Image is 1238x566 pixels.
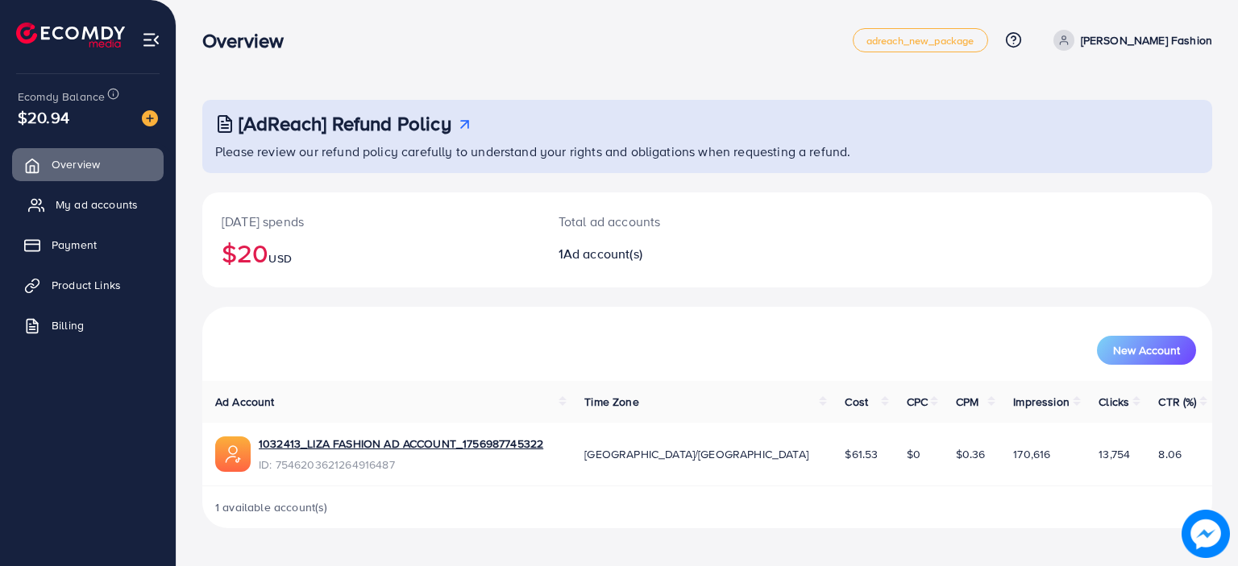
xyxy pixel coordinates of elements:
[845,446,878,462] span: $61.53
[584,446,808,462] span: [GEOGRAPHIC_DATA]/[GEOGRAPHIC_DATA]
[12,148,164,180] a: Overview
[16,23,125,48] img: logo
[1013,446,1050,462] span: 170,616
[956,446,986,462] span: $0.36
[18,89,105,105] span: Ecomdy Balance
[215,436,251,472] img: ic-ads-acc.e4c84228.svg
[222,238,520,268] h2: $20
[12,188,164,221] a: My ad accounts
[52,277,121,293] span: Product Links
[259,436,543,452] a: 1032413_LIZA FASHION AD ACCOUNT_1756987745322
[202,29,297,52] h3: Overview
[563,245,642,262] span: Ad account(s)
[259,457,543,473] span: ID: 7546203621264916487
[239,112,451,135] h3: [AdReach] Refund Policy
[215,394,275,410] span: Ad Account
[222,212,520,231] p: [DATE] spends
[1099,394,1129,410] span: Clicks
[268,250,291,266] span: USD
[907,394,928,410] span: CPC
[142,31,160,49] img: menu
[142,110,158,126] img: image
[1013,394,1070,410] span: Impression
[215,142,1203,161] p: Please review our refund policy carefully to understand your rights and obligations when requesti...
[1113,345,1180,356] span: New Account
[52,317,84,333] span: Billing
[12,269,164,301] a: Product Links
[52,156,100,172] span: Overview
[12,229,164,261] a: Payment
[1047,30,1212,51] a: [PERSON_NAME] Fashion
[1081,31,1212,50] p: [PERSON_NAME] Fashion
[559,212,772,231] p: Total ad accounts
[215,499,328,515] span: 1 available account(s)
[584,394,638,410] span: Time Zone
[1099,446,1130,462] span: 13,754
[907,446,920,462] span: $0
[1158,394,1196,410] span: CTR (%)
[12,309,164,341] a: Billing
[956,394,978,410] span: CPM
[1097,336,1196,365] button: New Account
[559,246,772,262] h2: 1
[866,35,974,46] span: adreach_new_package
[1182,510,1230,558] img: image
[18,105,69,129] span: $20.94
[1158,446,1182,462] span: 8.06
[853,28,988,52] a: adreach_new_package
[52,237,97,253] span: Payment
[56,196,138,213] span: My ad accounts
[845,394,868,410] span: Cost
